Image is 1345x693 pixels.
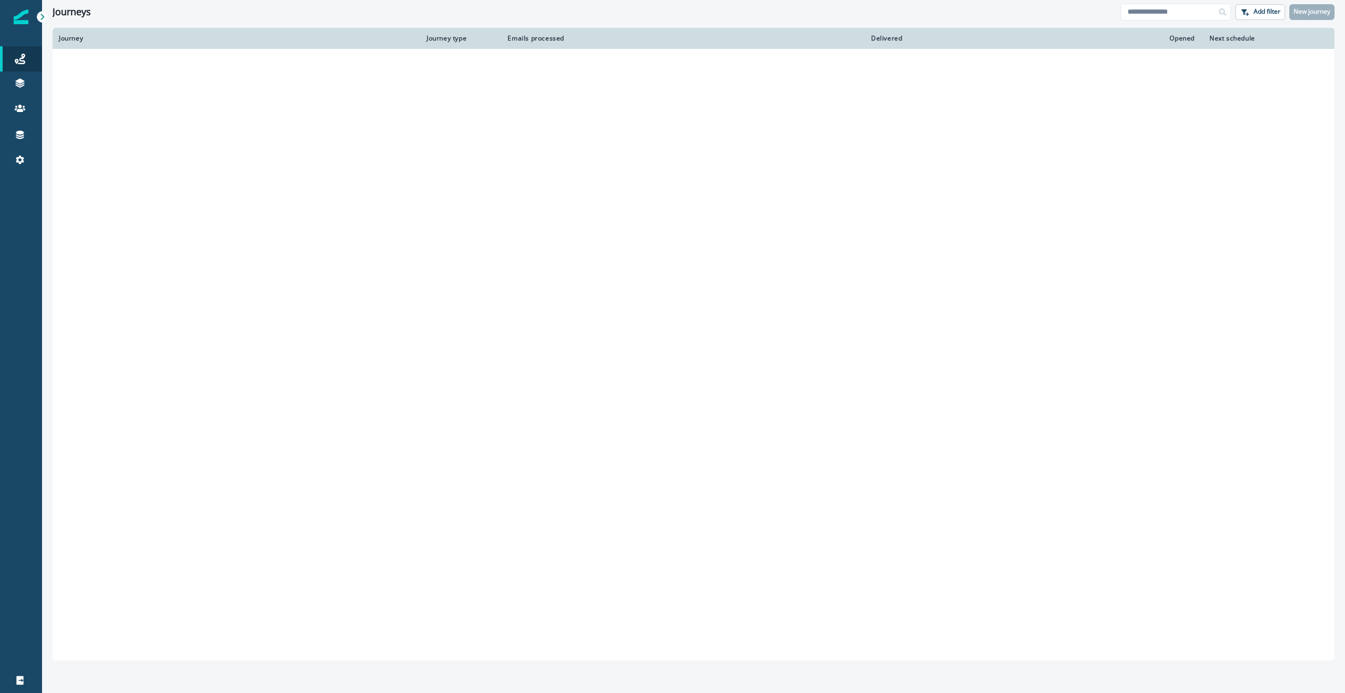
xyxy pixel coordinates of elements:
[53,6,91,18] h1: Journeys
[59,34,414,43] div: Journey
[427,34,493,43] div: Journey type
[917,34,1197,43] div: Opened
[1209,34,1302,43] div: Next schedule
[505,34,566,43] div: Emails processed
[579,34,904,43] div: Delivered
[1294,8,1330,15] p: New journey
[14,9,28,24] img: Inflection
[1289,4,1334,20] button: New journey
[1254,8,1280,15] p: Add filter
[1235,4,1285,20] button: Add filter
